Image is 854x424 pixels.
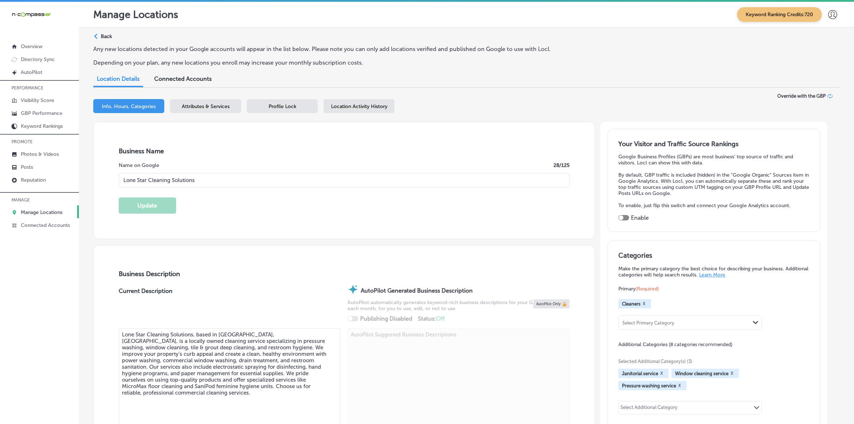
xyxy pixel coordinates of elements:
p: GBP Performance [21,110,62,116]
p: Manage Locations [21,209,62,215]
img: 660ab0bf-5cc7-4cb8-ba1c-48b5ae0f18e60NCTV_CLogo_TV_Black_-500x88.png [11,11,51,18]
h3: Business Description [119,270,570,278]
p: To enable, just flip this switch and connect your Google Analytics account. [618,202,809,209]
p: Overview [21,43,42,50]
p: Visibility Score [21,97,54,103]
div: Select Primary Category [622,320,674,326]
p: Depending on your plan, any new locations you enroll may increase your monthly subscription costs. [93,59,579,66]
p: Back [101,33,112,39]
label: Enable [631,214,649,221]
p: Reputation [21,177,46,183]
p: Manage Locations [93,9,178,20]
a: Learn More [699,272,725,278]
button: Update [119,197,176,214]
span: Pressure washing service [622,383,676,388]
button: X [728,371,735,376]
span: Override with the GBP [777,93,826,99]
p: Google Business Profiles (GBPs) are most business' top source of traffic and visitors. Locl can s... [618,154,809,166]
button: X [658,371,665,376]
p: By default, GBP traffic is included (hidden) in the "Google Organic" Sources item in Google Analy... [618,172,809,196]
label: Name on Google [119,162,159,168]
label: 28 /125 [553,162,570,168]
span: Location Activity History [331,103,387,110]
img: autopilot-icon [348,284,358,295]
span: Profile Lock [269,103,296,110]
input: Enter Location Name [119,173,570,187]
span: Cleaners [622,301,641,307]
span: Attributes & Services [182,103,230,110]
span: (Required) [636,286,659,292]
span: Connected Accounts [154,75,212,82]
span: Window cleaning service [675,371,728,376]
p: Posts [21,164,33,170]
span: Keyword Ranking Credits: 720 [737,7,822,22]
h3: Business Name [119,147,570,155]
span: Selected Additional Category(s) (3) [618,359,804,364]
span: Janitorial service [622,371,658,376]
span: Info, Hours, Categories [102,103,156,110]
p: Make the primary category the best choice for describing your business. Additional categories wil... [618,266,809,278]
strong: AutoPilot Generated Business Description [361,287,473,294]
span: (8 categories recommended) [669,341,732,348]
div: Select Additional Category [621,405,678,413]
span: Additional Categories [618,341,732,348]
p: Connected Accounts [21,222,70,228]
button: X [676,383,683,388]
span: Location Details [97,75,140,82]
label: Current Description [119,288,173,328]
p: AutoPilot [21,69,42,75]
button: X [641,301,647,307]
p: Photos & Videos [21,151,59,157]
p: Keyword Rankings [21,123,63,129]
p: Directory Sync [21,56,55,62]
p: Any new locations detected in your Google accounts will appear in the list below. Please note you... [93,46,579,52]
h3: Categories [618,251,809,262]
h3: Your Visitor and Traffic Source Rankings [618,140,809,148]
span: Primary [618,286,659,292]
